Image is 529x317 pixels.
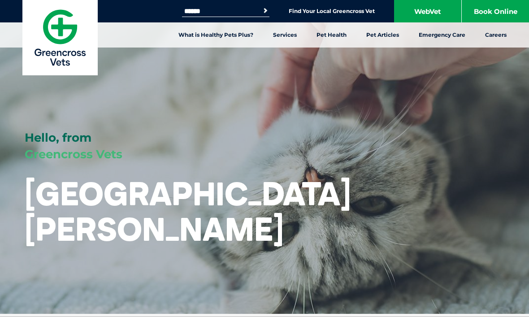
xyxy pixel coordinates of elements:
a: Careers [475,22,516,48]
a: Pet Articles [356,22,409,48]
span: Hello, from [25,130,91,145]
a: What is Healthy Pets Plus? [169,22,263,48]
a: Services [263,22,307,48]
span: Greencross Vets [25,147,122,161]
h1: [GEOGRAPHIC_DATA][PERSON_NAME] [25,176,351,247]
a: Pet Health [307,22,356,48]
a: Emergency Care [409,22,475,48]
a: Find Your Local Greencross Vet [289,8,375,15]
button: Search [261,6,270,15]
